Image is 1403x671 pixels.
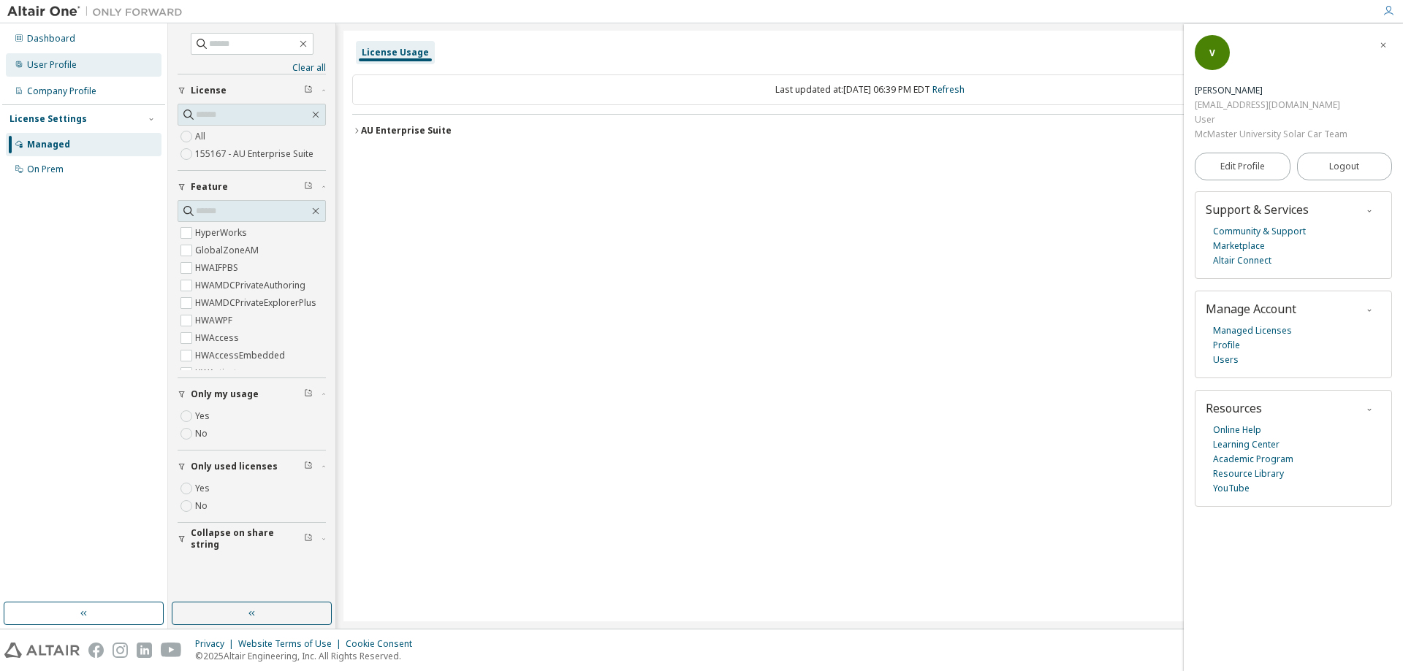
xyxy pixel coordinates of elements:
label: HWAWPF [195,312,235,329]
label: HWAccessEmbedded [195,347,288,364]
div: User [1195,112,1347,127]
button: Collapse on share string [178,523,326,555]
a: Clear all [178,62,326,74]
div: [EMAIL_ADDRESS][DOMAIN_NAME] [1195,98,1347,112]
a: Academic Program [1213,452,1293,467]
button: AU Enterprise SuiteLicense ID: 155167 [352,115,1387,147]
label: HWAMDCPrivateAuthoring [195,277,308,294]
button: Feature [178,171,326,203]
label: HWActivate [195,364,245,382]
img: linkedin.svg [137,643,152,658]
label: Yes [195,407,213,425]
div: License Settings [9,113,87,125]
img: youtube.svg [161,643,182,658]
label: Yes [195,480,213,497]
div: Vincent Bozzo [1195,83,1347,98]
a: Altair Connect [1213,253,1271,268]
a: Resource Library [1213,467,1284,481]
div: User Profile [27,59,77,71]
button: License [178,74,326,107]
div: Privacy [195,638,238,650]
span: Clear filter [304,85,313,96]
label: 155167 - AU Enterprise Suite [195,145,316,163]
button: Only used licenses [178,450,326,483]
a: Community & Support [1213,224,1306,239]
a: Learning Center [1213,437,1280,452]
label: HyperWorks [195,224,250,242]
button: Only my usage [178,378,326,410]
span: Clear filter [304,461,313,472]
div: AU Enterprise Suite [361,125,452,137]
label: GlobalZoneAM [195,242,262,259]
a: Managed Licenses [1213,323,1292,338]
label: No [195,497,210,515]
img: facebook.svg [88,643,104,658]
span: Only used licenses [191,461,278,472]
label: HWAccess [195,329,242,347]
span: Edit Profile [1220,161,1265,172]
a: Online Help [1213,423,1261,437]
div: Company Profile [27,85,96,97]
a: Profile [1213,338,1240,353]
div: McMaster University Solar Car Team [1195,127,1347,142]
span: Resources [1206,400,1262,416]
div: License Usage [362,47,429,58]
span: Feature [191,181,228,193]
img: instagram.svg [113,643,128,658]
div: Cookie Consent [346,638,421,650]
div: Last updated at: [DATE] 06:39 PM EDT [352,74,1387,105]
span: Logout [1329,159,1359,174]
span: Clear filter [304,388,313,400]
span: Collapse on share string [191,527,304,551]
a: Marketplace [1213,239,1265,253]
span: Only my usage [191,388,259,400]
img: altair_logo.svg [4,643,80,658]
label: HWAIFPBS [195,259,241,277]
p: © 2025 Altair Engineering, Inc. All Rights Reserved. [195,650,421,662]
a: Refresh [932,83,965,96]
div: On Prem [27,164,64,175]
img: Altair One [7,4,190,19]
button: Logout [1297,153,1393,180]
span: License [191,85,227,96]
span: Clear filter [304,533,313,545]
div: Managed [27,139,70,150]
span: V [1209,47,1215,59]
a: YouTube [1213,481,1250,496]
div: Website Terms of Use [238,638,346,650]
span: Support & Services [1206,202,1309,218]
label: No [195,425,210,442]
a: Users [1213,353,1239,367]
a: Edit Profile [1195,153,1290,180]
span: Manage Account [1206,301,1296,317]
div: Dashboard [27,33,75,45]
label: HWAMDCPrivateExplorerPlus [195,294,319,312]
span: Clear filter [304,181,313,193]
label: All [195,128,208,145]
